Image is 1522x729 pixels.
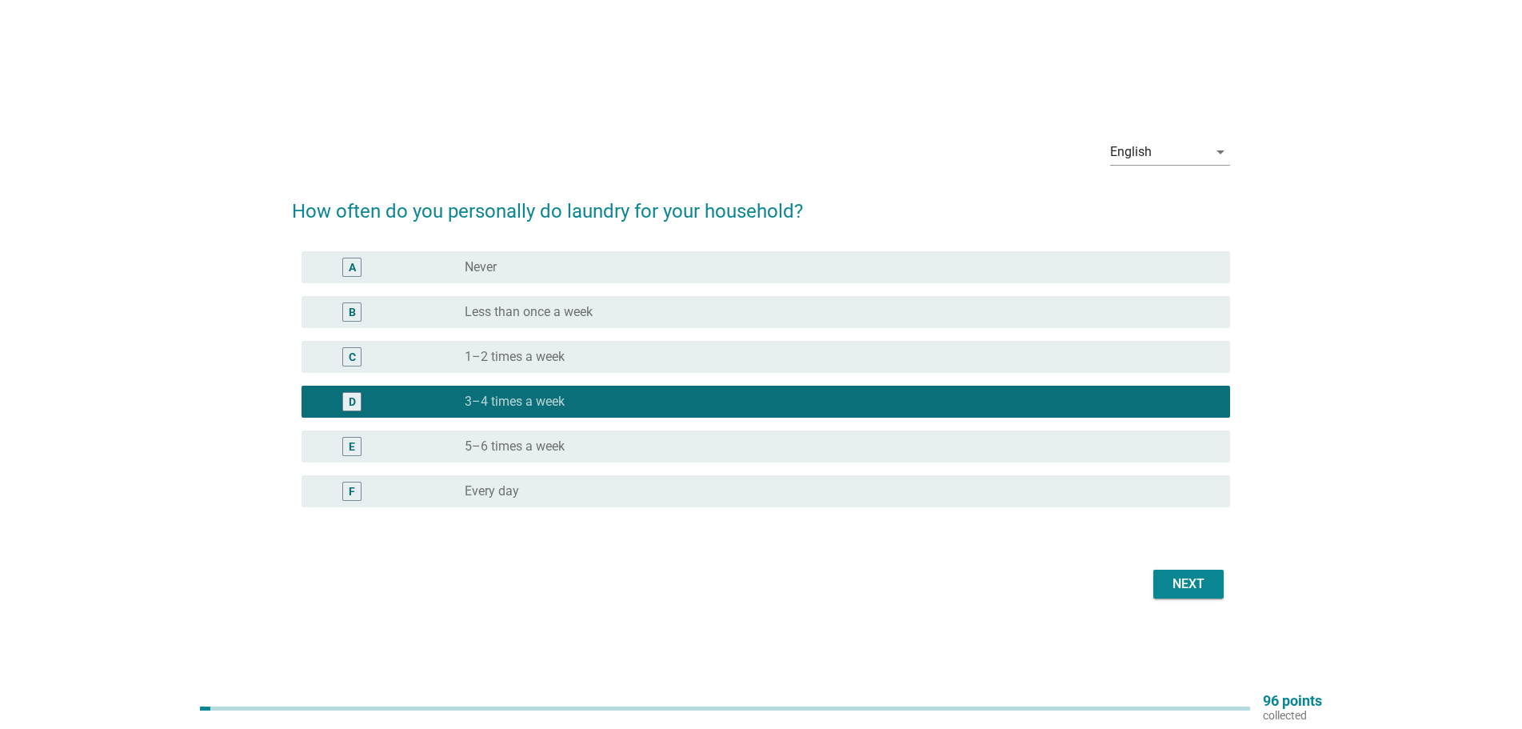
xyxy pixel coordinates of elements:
[349,303,356,320] div: B
[1166,575,1211,594] div: Next
[465,259,497,275] label: Never
[1263,694,1322,708] p: 96 points
[349,438,355,455] div: E
[349,393,356,410] div: D
[465,304,593,320] label: Less than once a week
[465,394,565,410] label: 3–4 times a week
[465,349,565,365] label: 1–2 times a week
[1211,142,1230,162] i: arrow_drop_down
[1110,145,1152,159] div: English
[292,181,1230,226] h2: How often do you personally do laundry for your household?
[1263,708,1322,723] p: collected
[465,483,519,499] label: Every day
[349,348,356,365] div: C
[349,483,355,499] div: F
[1153,570,1224,599] button: Next
[465,439,565,455] label: 5–6 times a week
[349,258,356,275] div: A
